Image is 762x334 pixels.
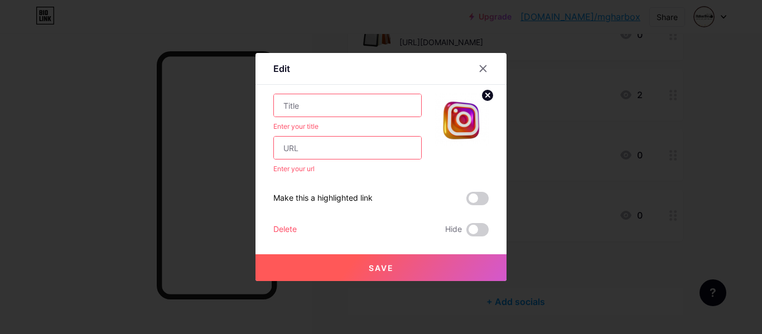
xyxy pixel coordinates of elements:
img: link_thumbnail [435,94,489,147]
input: URL [274,137,421,159]
input: Title [274,94,421,117]
button: Save [255,254,507,281]
div: Make this a highlighted link [273,192,373,205]
div: Delete [273,223,297,236]
span: Save [369,263,394,273]
div: Enter your url [273,164,422,174]
div: Edit [273,62,290,75]
div: Enter your title [273,122,422,132]
span: Hide [445,223,462,236]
